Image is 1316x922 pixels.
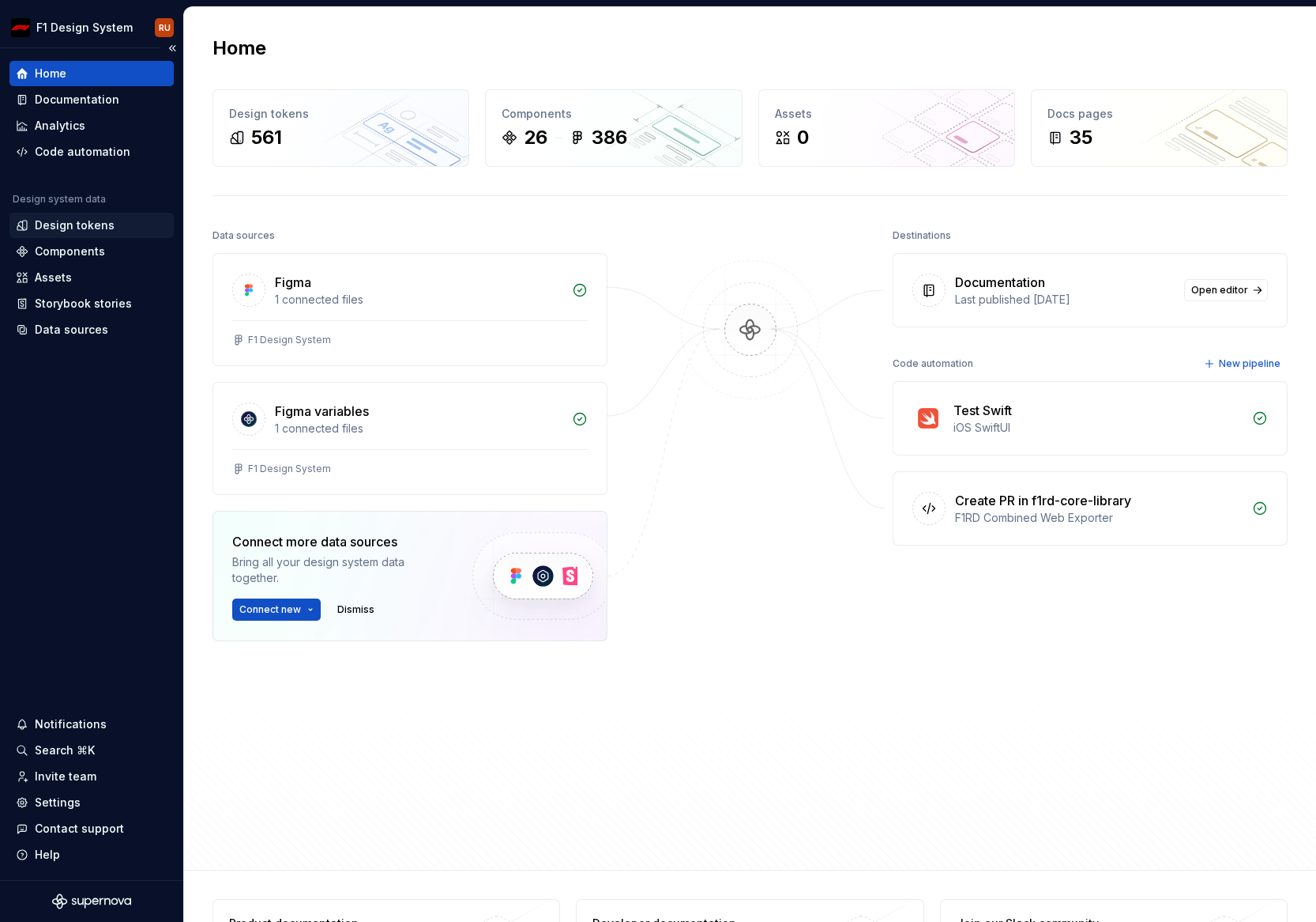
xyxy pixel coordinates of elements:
a: Assets [9,265,174,290]
img: c8f40afb-e0f1-40b1-98b2-071a2e9e4f46.png [11,18,30,37]
div: 386 [592,125,627,150]
div: Code automation [893,353,973,375]
div: Documentation [35,92,119,108]
a: Code automation [9,139,174,164]
div: 1 connected files [275,421,562,436]
div: Help [35,847,60,863]
button: New pipeline [1199,353,1288,375]
div: Connect more data sources [232,532,446,551]
a: Assets0 [758,89,1015,167]
div: Figma variables [275,402,369,421]
button: Dismiss [330,599,382,621]
div: Components [502,106,725,122]
div: Search ⌘K [35,743,95,758]
a: Analytics [9,113,174,138]
button: Contact support [9,816,174,841]
div: Data sources [212,225,275,247]
button: Help [9,842,174,867]
div: 26 [524,125,547,150]
div: Bring all your design system data together. [232,554,446,586]
div: Design system data [13,193,106,206]
div: Settings [35,795,81,811]
div: F1 Design System [248,334,331,346]
svg: Supernova Logo [52,894,131,909]
div: Documentation [955,273,1045,292]
div: Test Swift [953,401,1012,420]
div: Figma [275,273,311,292]
div: Components [35,244,105,259]
button: Collapse sidebar [161,37,183,59]
div: 1 connected files [275,292,562,308]
a: Docs pages35 [1031,89,1288,167]
div: Assets [35,270,72,285]
span: Open editor [1191,284,1248,297]
a: Components [9,239,174,264]
div: iOS SwiftUI [953,420,1243,436]
div: RU [159,21,171,34]
div: Analytics [35,118,85,134]
a: Data sources [9,317,174,342]
div: Invite team [35,769,96,784]
a: Settings [9,790,174,815]
div: Last published [DATE] [955,292,1175,308]
button: Search ⌘K [9,738,174,763]
div: Assets [775,106,998,122]
div: Design tokens [229,106,453,122]
div: F1RD Combined Web Exporter [955,510,1243,526]
div: Design tokens [35,217,115,233]
button: Connect new [232,599,321,621]
a: Design tokens [9,213,174,238]
div: Docs pages [1047,106,1271,122]
button: F1 Design SystemRU [3,10,180,44]
div: Destinations [893,225,951,247]
button: Notifications [9,712,174,737]
a: Figma1 connected filesF1 Design System [212,253,607,366]
div: Storybook stories [35,296,132,312]
h2: Home [212,36,266,61]
div: Notifications [35,716,107,732]
a: Open editor [1184,279,1268,301]
span: New pipeline [1219,357,1280,370]
div: Home [35,66,66,81]
div: 0 [797,125,809,150]
div: Contact support [35,821,124,837]
span: Dismiss [337,603,374,616]
a: Figma variables1 connected filesF1 Design System [212,382,607,495]
div: 561 [251,125,282,150]
div: 35 [1070,125,1092,150]
a: Home [9,61,174,86]
a: Invite team [9,764,174,789]
div: F1 Design System [36,20,133,36]
a: Documentation [9,87,174,112]
div: Create PR in f1rd-core-library [955,491,1131,510]
a: Design tokens561 [212,89,469,167]
a: Storybook stories [9,291,174,316]
a: Components26386 [485,89,742,167]
div: F1 Design System [248,463,331,475]
div: Code automation [35,144,130,160]
div: Data sources [35,322,108,338]
span: Connect new [239,603,301,616]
